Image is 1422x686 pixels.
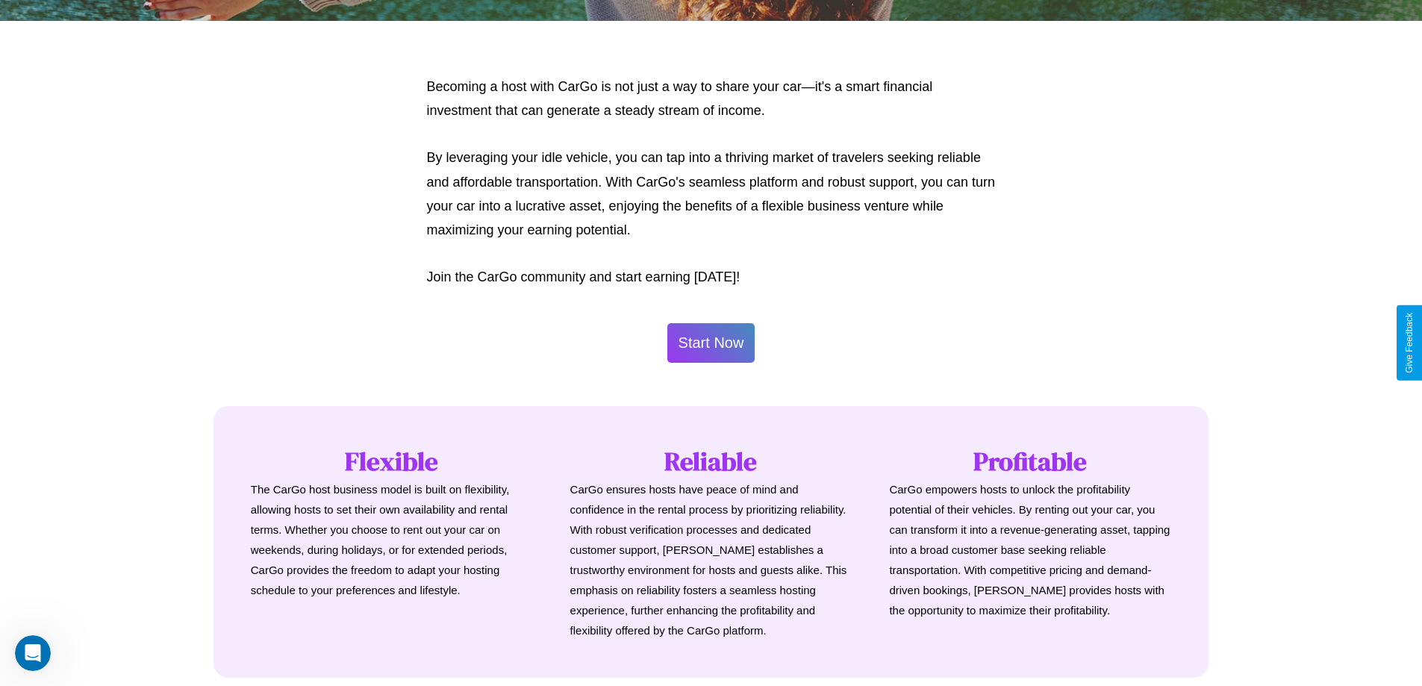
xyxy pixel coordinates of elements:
div: Give Feedback [1404,313,1415,373]
p: By leveraging your idle vehicle, you can tap into a thriving market of travelers seeking reliable... [427,146,996,243]
button: Start Now [667,323,755,363]
p: Becoming a host with CarGo is not just a way to share your car—it's a smart financial investment ... [427,75,996,123]
h1: Flexible [251,443,533,479]
h1: Reliable [570,443,852,479]
p: The CarGo host business model is built on flexibility, allowing hosts to set their own availabili... [251,479,533,600]
iframe: Intercom live chat [15,635,51,671]
p: CarGo ensures hosts have peace of mind and confidence in the rental process by prioritizing relia... [570,479,852,640]
p: Join the CarGo community and start earning [DATE]! [427,265,996,289]
h1: Profitable [889,443,1171,479]
p: CarGo empowers hosts to unlock the profitability potential of their vehicles. By renting out your... [889,479,1171,620]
